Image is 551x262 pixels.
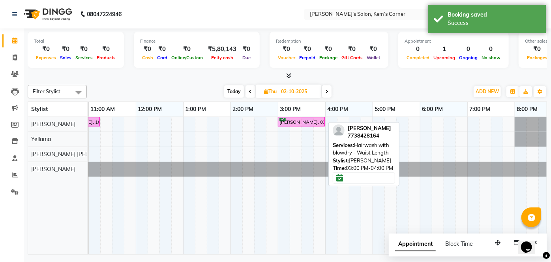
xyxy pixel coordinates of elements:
[457,45,480,54] div: 0
[480,55,502,60] span: No show
[525,45,549,54] div: ₹0
[468,104,493,115] a: 7:00 PM
[276,55,297,60] span: Voucher
[333,142,354,148] span: Services:
[339,55,365,60] span: Gift Cards
[33,88,60,94] span: Filter Stylist
[95,55,118,60] span: Products
[365,45,382,54] div: ₹0
[297,45,317,54] div: ₹0
[317,55,339,60] span: Package
[279,118,324,126] div: [PERSON_NAME], 03:00 PM-04:00 PM, Hairwash with blowdry - Waist Length
[373,104,398,115] a: 5:00 PM
[34,45,58,54] div: ₹0
[240,55,253,60] span: Due
[155,45,169,54] div: ₹0
[224,85,244,98] span: Today
[276,38,382,45] div: Redemption
[31,166,75,173] span: [PERSON_NAME]
[140,45,155,54] div: ₹0
[136,104,164,115] a: 12:00 PM
[240,45,253,54] div: ₹0
[31,121,75,128] span: [PERSON_NAME]
[333,157,349,164] span: Stylist:
[317,45,339,54] div: ₹0
[34,38,118,45] div: Total
[420,104,445,115] a: 6:00 PM
[278,104,303,115] a: 3:00 PM
[262,89,279,94] span: Thu
[279,86,318,98] input: 2025-10-02
[480,45,502,54] div: 0
[184,104,208,115] a: 1:00 PM
[169,45,205,54] div: ₹0
[348,125,391,131] span: [PERSON_NAME]
[448,19,540,27] div: Success
[333,142,389,156] span: Hairwash with blowdry - Waist Length
[448,11,540,19] div: Booking saved
[405,45,431,54] div: 0
[89,104,117,115] a: 11:00 AM
[476,89,499,94] span: ADD NEW
[73,45,95,54] div: ₹0
[405,38,502,45] div: Appointment
[365,55,382,60] span: Wallet
[445,240,473,247] span: Block Time
[31,106,48,113] span: Stylist
[405,55,431,60] span: Completed
[73,55,95,60] span: Services
[339,45,365,54] div: ₹0
[431,45,457,54] div: 1
[31,136,51,143] span: Yellama
[231,104,256,115] a: 2:00 PM
[457,55,480,60] span: Ongoing
[525,55,549,60] span: Packages
[58,55,73,60] span: Sales
[87,3,122,25] b: 08047224946
[58,45,73,54] div: ₹0
[333,157,395,165] div: [PERSON_NAME]
[333,164,395,172] div: 03:00 PM-04:00 PM
[333,165,346,171] span: Time:
[169,55,205,60] span: Online/Custom
[518,230,543,254] iframe: chat widget
[515,104,540,115] a: 8:00 PM
[140,38,253,45] div: Finance
[431,55,457,60] span: Upcoming
[31,151,121,158] span: [PERSON_NAME] [PERSON_NAME]
[209,55,235,60] span: Petty cash
[205,45,240,54] div: ₹5,80,143
[326,104,350,115] a: 4:00 PM
[155,55,169,60] span: Card
[474,86,501,97] button: ADD NEW
[276,45,297,54] div: ₹0
[348,132,391,140] div: 7738428164
[333,124,345,136] img: profile
[140,55,155,60] span: Cash
[297,55,317,60] span: Prepaid
[395,237,436,251] span: Appointment
[20,3,74,25] img: logo
[95,45,118,54] div: ₹0
[34,55,58,60] span: Expenses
